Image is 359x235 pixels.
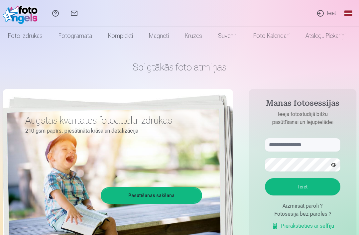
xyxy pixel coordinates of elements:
a: Pierakstieties ar selfiju [272,222,334,230]
img: /fa1 [3,3,41,24]
h3: Augstas kvalitātes fotoattēlu izdrukas [25,114,197,126]
h4: Manas fotosessijas [258,98,347,110]
h1: Spilgtākās foto atmiņas [3,61,356,73]
a: Krūzes [177,27,210,45]
div: Fotosesija bez paroles ? [265,210,340,218]
a: Fotogrāmata [51,27,100,45]
p: 210 gsm papīrs, piesātināta krāsa un detalizācija [25,126,197,136]
a: Atslēgu piekariņi [298,27,353,45]
a: Suvenīri [210,27,245,45]
button: Ieiet [265,178,340,195]
p: Ieeja fotostudijā bilžu pasūtīšanai un lejupielādei [258,110,347,126]
a: Komplekti [100,27,141,45]
a: Magnēti [141,27,177,45]
div: Aizmirsāt paroli ? [265,202,340,210]
a: Foto kalendāri [245,27,298,45]
a: Pasūtīšanas sākšana [102,188,201,203]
